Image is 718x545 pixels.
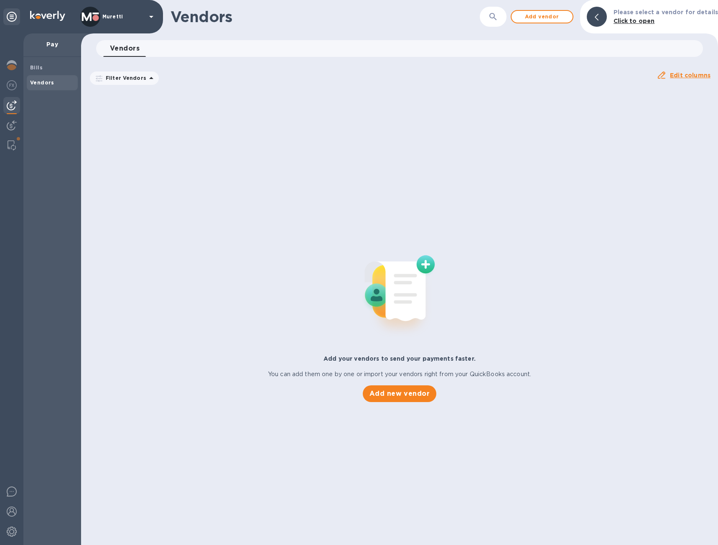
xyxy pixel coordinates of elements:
[7,80,17,90] img: Foreign exchange
[30,11,65,21] img: Logo
[171,8,480,25] h1: Vendors
[30,79,54,86] b: Vendors
[3,8,20,25] div: Unpin categories
[102,14,144,20] p: Muretti
[614,9,718,15] b: Please select a vendor for details
[30,64,43,71] b: Bills
[323,354,476,363] p: Add your vendors to send your payments faster.
[268,370,531,379] p: You can add them one by one or import your vendors right from your QuickBooks account.
[518,12,566,22] span: Add vendor
[614,18,655,24] b: Click to open
[369,389,430,399] span: Add new vendor
[30,40,74,48] p: Pay
[110,43,140,54] span: Vendors
[363,385,436,402] button: Add new vendor
[102,74,146,81] p: Filter Vendors
[670,72,710,79] u: Edit columns
[511,10,573,23] button: Add vendor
